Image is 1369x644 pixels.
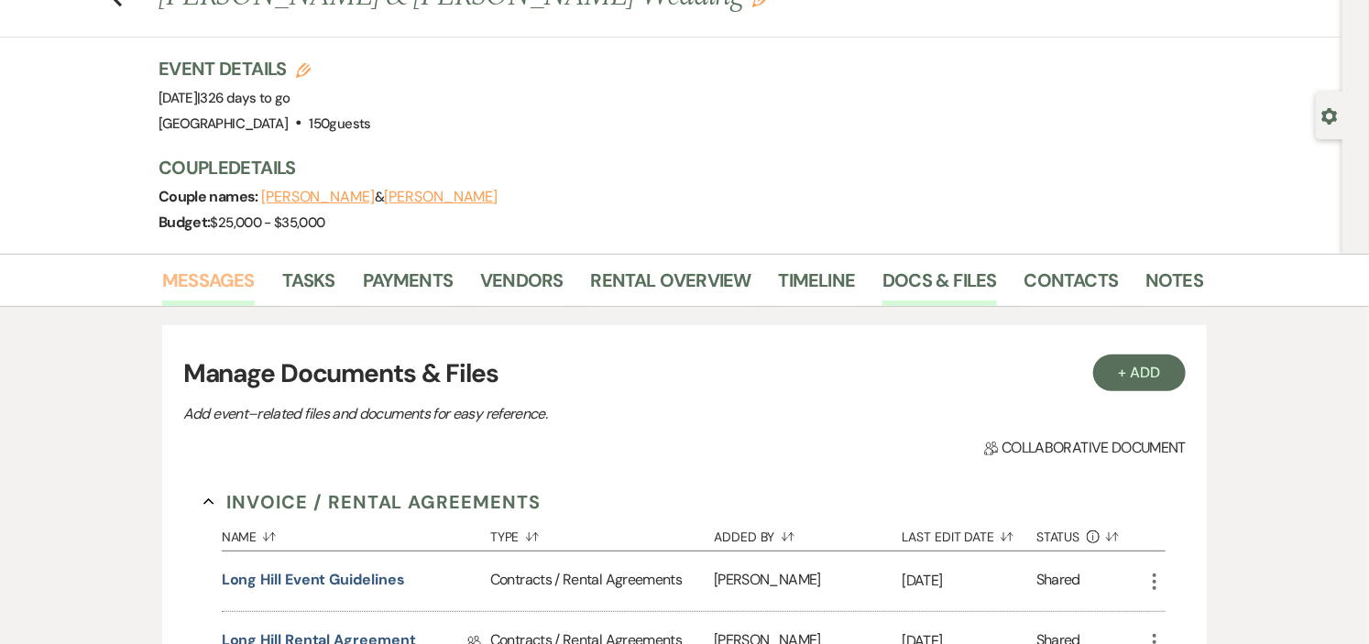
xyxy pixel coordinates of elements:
[159,56,371,82] h3: Event Details
[779,266,856,306] a: Timeline
[211,213,325,232] span: $25,000 - $35,000
[197,89,290,107] span: |
[261,190,375,204] button: [PERSON_NAME]
[882,266,996,306] a: Docs & Files
[1036,569,1080,594] div: Shared
[261,188,498,206] span: &
[159,213,211,232] span: Budget:
[159,89,290,107] span: [DATE]
[984,437,1186,459] span: Collaborative document
[1036,530,1080,543] span: Status
[1024,266,1119,306] a: Contacts
[363,266,454,306] a: Payments
[1145,266,1203,306] a: Notes
[714,551,902,611] div: [PERSON_NAME]
[183,402,825,426] p: Add event–related files and documents for easy reference.
[222,569,405,591] button: Long Hill Event Guidelines
[480,266,563,306] a: Vendors
[384,190,498,204] button: [PERSON_NAME]
[714,516,902,551] button: Added By
[1093,355,1187,391] button: + Add
[282,266,335,306] a: Tasks
[902,516,1036,551] button: Last Edit Date
[490,551,714,611] div: Contracts / Rental Agreements
[183,355,1186,393] h3: Manage Documents & Files
[203,488,542,516] button: Invoice / Rental Agreements
[159,187,261,206] span: Couple names:
[902,569,1036,593] p: [DATE]
[591,266,751,306] a: Rental Overview
[159,115,288,133] span: [GEOGRAPHIC_DATA]
[222,516,490,551] button: Name
[201,89,290,107] span: 326 days to go
[1321,106,1338,124] button: Open lead details
[310,115,371,133] span: 150 guests
[490,516,714,551] button: Type
[159,155,1185,180] h3: Couple Details
[1036,516,1144,551] button: Status
[162,266,255,306] a: Messages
